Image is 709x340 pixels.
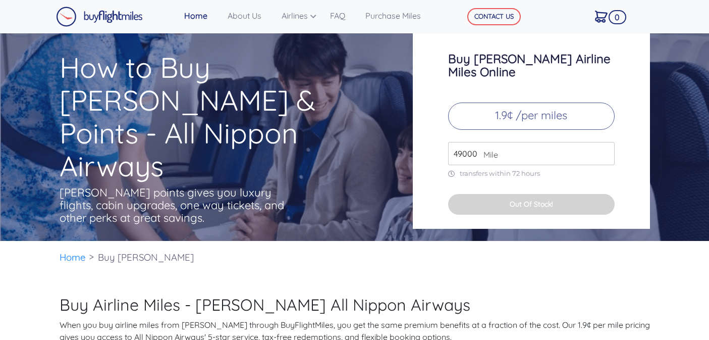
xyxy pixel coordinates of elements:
[60,51,373,182] h1: How to Buy [PERSON_NAME] & Points - All Nippon Airways
[478,149,498,161] span: Mile
[224,6,278,26] a: About Us
[595,11,608,23] img: Cart
[609,10,626,24] span: 0
[591,6,622,27] a: 0
[448,52,615,78] h3: Buy [PERSON_NAME] Airline Miles Online
[60,251,86,263] a: Home
[361,6,437,26] a: Purchase Miles
[448,169,615,178] p: transfers within 72 hours
[180,6,224,26] a: Home
[278,6,326,26] a: Airlines
[56,7,143,27] img: Buy Flight Miles Logo
[448,103,615,130] p: 1.9¢ /per miles
[56,4,143,29] a: Buy Flight Miles Logo
[448,194,615,215] button: Out Of Stock!
[60,295,650,314] h2: Buy Airline Miles - [PERSON_NAME] All Nippon Airways
[467,8,521,25] button: CONTACT US
[93,241,199,274] li: Buy [PERSON_NAME]
[326,6,361,26] a: FAQ
[60,186,287,224] p: [PERSON_NAME] points gives you luxury flights, cabin upgrades, one way tickets, and other perks a...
